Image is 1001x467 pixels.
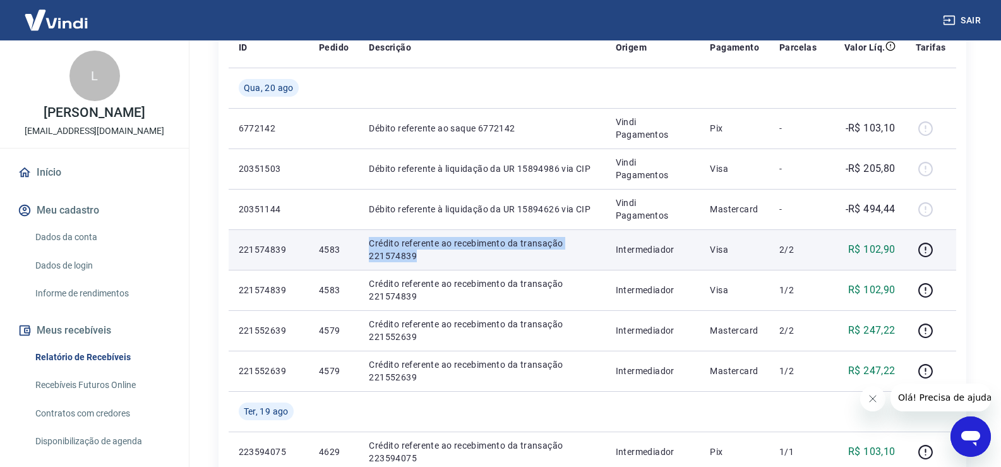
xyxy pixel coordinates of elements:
p: 221552639 [239,324,299,337]
p: Intermediador [616,365,690,377]
p: -R$ 103,10 [846,121,896,136]
p: 221552639 [239,365,299,377]
p: 4579 [319,365,349,377]
a: Disponibilização de agenda [30,428,174,454]
p: 1/2 [779,365,817,377]
p: Valor Líq. [844,41,885,54]
p: Visa [710,284,759,296]
p: Mastercard [710,324,759,337]
p: Tarifas [916,41,946,54]
p: 20351144 [239,203,299,215]
p: Crédito referente ao recebimento da transação 221552639 [369,358,595,384]
p: [PERSON_NAME] [44,106,145,119]
a: Informe de rendimentos [30,281,174,306]
p: [EMAIL_ADDRESS][DOMAIN_NAME] [25,124,164,138]
p: 221574839 [239,284,299,296]
a: Contratos com credores [30,401,174,427]
p: Intermediador [616,324,690,337]
p: 1/1 [779,446,817,458]
a: Relatório de Recebíveis [30,344,174,370]
p: Débito referente à liquidação da UR 15894626 via CIP [369,203,595,215]
p: 223594075 [239,446,299,458]
p: Descrição [369,41,411,54]
p: Crédito referente ao recebimento da transação 221574839 [369,237,595,262]
button: Meus recebíveis [15,317,174,344]
p: 1/2 [779,284,817,296]
p: Vindi Pagamentos [616,197,690,222]
p: - [779,162,817,175]
p: R$ 102,90 [848,242,896,257]
p: - [779,203,817,215]
p: Mastercard [710,203,759,215]
button: Meu cadastro [15,197,174,224]
p: R$ 102,90 [848,282,896,298]
span: Qua, 20 ago [244,82,294,94]
p: 4583 [319,284,349,296]
p: Visa [710,243,759,256]
a: Dados de login [30,253,174,279]
p: Crédito referente ao recebimento da transação 221552639 [369,318,595,343]
div: L [69,51,120,101]
p: - [779,122,817,135]
a: Dados da conta [30,224,174,250]
a: Início [15,159,174,186]
p: 4583 [319,243,349,256]
p: Visa [710,162,759,175]
p: 2/2 [779,243,817,256]
p: Pix [710,446,759,458]
img: Vindi [15,1,97,39]
p: Pagamento [710,41,759,54]
p: Pedido [319,41,349,54]
p: 4629 [319,446,349,458]
p: Crédito referente ao recebimento da transação 223594075 [369,439,595,464]
span: Ter, 19 ago [244,405,289,418]
p: Débito referente à liquidação da UR 15894986 via CIP [369,162,595,175]
p: 2/2 [779,324,817,337]
p: -R$ 205,80 [846,161,896,176]
p: 221574839 [239,243,299,256]
p: Vindi Pagamentos [616,116,690,141]
p: Mastercard [710,365,759,377]
p: ID [239,41,248,54]
p: R$ 247,22 [848,363,896,379]
p: Vindi Pagamentos [616,156,690,181]
p: Parcelas [779,41,817,54]
iframe: Mensagem da empresa [890,384,991,411]
p: R$ 247,22 [848,323,896,338]
p: Intermediador [616,284,690,296]
p: 4579 [319,324,349,337]
iframe: Botão para abrir a janela de mensagens [950,416,991,457]
p: R$ 103,10 [848,444,896,459]
p: Crédito referente ao recebimento da transação 221574839 [369,277,595,303]
a: Recebíveis Futuros Online [30,372,174,398]
p: Intermediador [616,243,690,256]
p: Origem [616,41,647,54]
p: 6772142 [239,122,299,135]
iframe: Fechar mensagem [860,386,885,411]
span: Olá! Precisa de ajuda? [8,9,106,19]
p: Pix [710,122,759,135]
p: Intermediador [616,446,690,458]
p: 20351503 [239,162,299,175]
p: Débito referente ao saque 6772142 [369,122,595,135]
p: -R$ 494,44 [846,202,896,217]
button: Sair [940,9,986,32]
